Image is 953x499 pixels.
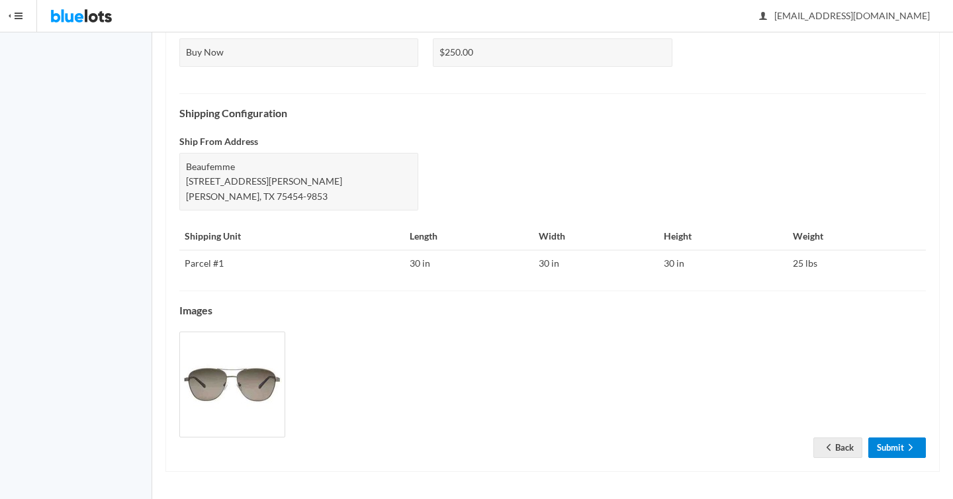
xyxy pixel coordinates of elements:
td: Parcel #1 [179,250,404,277]
div: Buy Now [179,38,418,67]
div: $250.00 [433,38,672,67]
img: 416bb107-dcae-42d1-9aae-d58af8b68309-1732307985.jpg [179,332,285,437]
h4: Shipping Configuration [179,107,926,119]
td: 25 lbs [788,250,926,277]
h4: Images [179,304,926,316]
a: arrow backBack [813,437,862,458]
th: Width [533,224,658,250]
td: 30 in [658,250,788,277]
th: Length [404,224,533,250]
td: 30 in [404,250,533,277]
ion-icon: person [756,11,770,23]
span: [EMAIL_ADDRESS][DOMAIN_NAME] [760,10,930,21]
th: Shipping Unit [179,224,404,250]
td: 30 in [533,250,658,277]
div: Beaufemme [STREET_ADDRESS][PERSON_NAME] [PERSON_NAME], TX 75454-9853 [179,153,418,211]
th: Height [658,224,788,250]
ion-icon: arrow back [822,442,835,455]
ion-icon: arrow forward [904,442,917,455]
label: Ship From Address [179,134,258,150]
th: Weight [788,224,926,250]
a: Submitarrow forward [868,437,926,458]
